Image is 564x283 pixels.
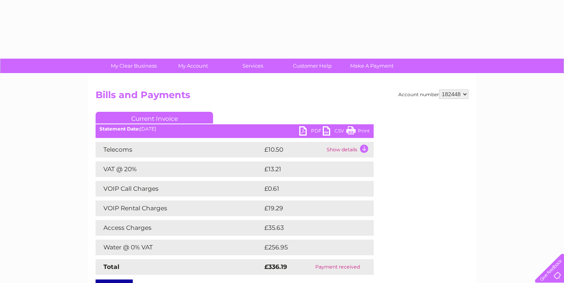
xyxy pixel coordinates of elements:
td: Access Charges [96,220,262,236]
td: £19.29 [262,201,357,216]
a: Customer Help [280,59,345,73]
td: £10.50 [262,142,325,158]
a: Make A Payment [340,59,404,73]
td: Payment received [302,259,374,275]
h2: Bills and Payments [96,90,468,104]
td: £256.95 [262,240,360,255]
a: Services [221,59,285,73]
a: CSV [323,126,346,138]
a: Current Invoice [96,112,213,124]
td: £0.61 [262,181,354,197]
td: £13.21 [262,161,356,177]
a: PDF [299,126,323,138]
a: My Clear Business [101,59,166,73]
td: £35.63 [262,220,358,236]
a: My Account [161,59,226,73]
td: VOIP Rental Charges [96,201,262,216]
td: Water @ 0% VAT [96,240,262,255]
td: VAT @ 20% [96,161,262,177]
td: VOIP Call Charges [96,181,262,197]
b: Statement Date: [99,126,140,132]
div: [DATE] [96,126,374,132]
strong: £336.19 [264,263,287,270]
strong: Total [103,263,119,270]
td: Show details [325,142,374,158]
td: Telecoms [96,142,262,158]
div: Account number [398,90,468,99]
a: Print [346,126,370,138]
